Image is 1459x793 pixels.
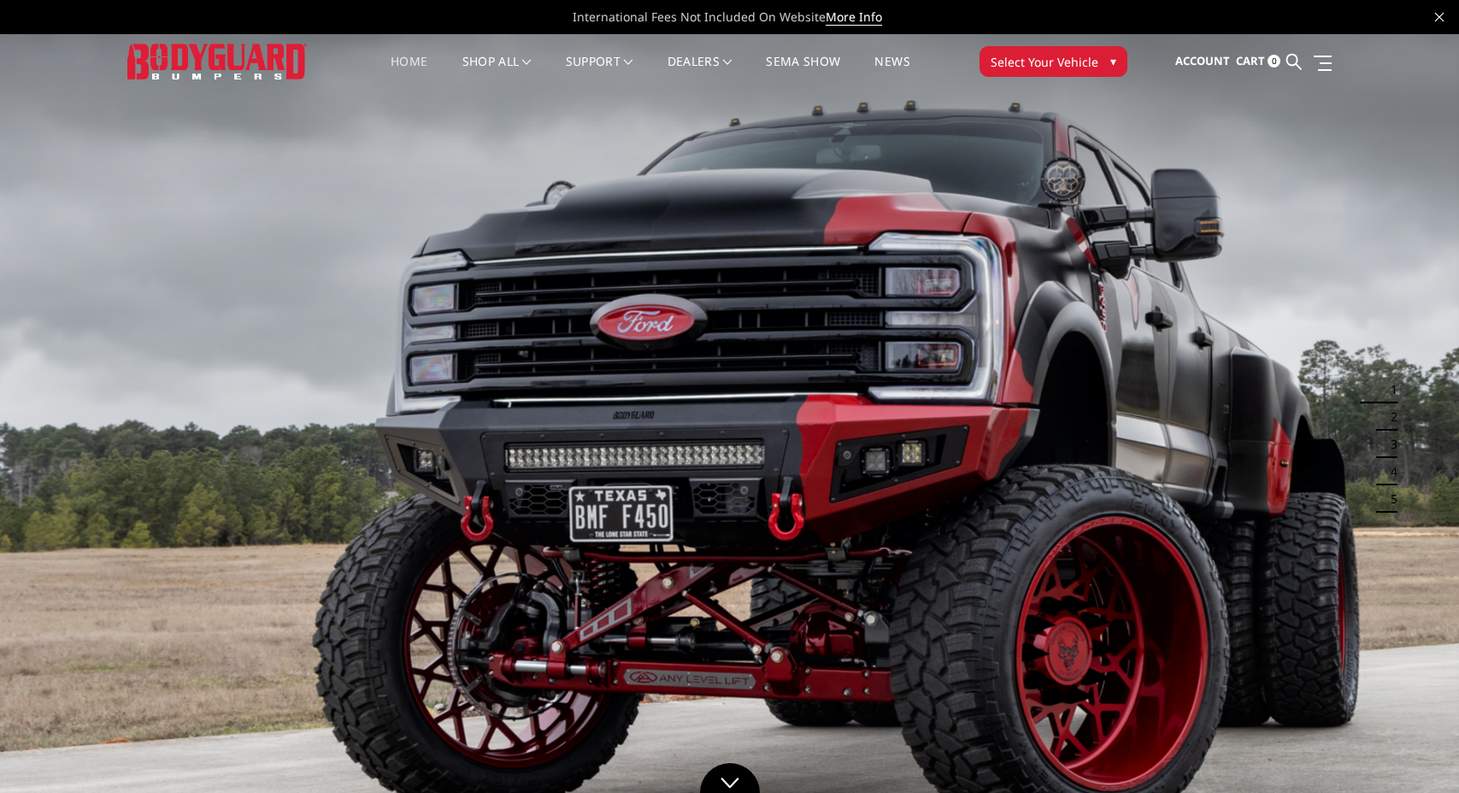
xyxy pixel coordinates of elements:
[1380,376,1397,403] button: 1 of 5
[1268,55,1280,68] span: 0
[1175,38,1230,85] a: Account
[127,44,307,79] img: BODYGUARD BUMPERS
[1380,431,1397,458] button: 3 of 5
[991,53,1098,71] span: Select Your Vehicle
[566,56,633,89] a: Support
[766,56,840,89] a: SEMA Show
[1110,52,1116,70] span: ▾
[1374,711,1459,793] iframe: Chat Widget
[700,763,760,793] a: Click to Down
[462,56,532,89] a: shop all
[1380,458,1397,485] button: 4 of 5
[1236,38,1280,85] a: Cart 0
[391,56,427,89] a: Home
[874,56,909,89] a: News
[1380,485,1397,513] button: 5 of 5
[1236,53,1265,68] span: Cart
[1380,403,1397,431] button: 2 of 5
[1175,53,1230,68] span: Account
[980,46,1127,77] button: Select Your Vehicle
[668,56,732,89] a: Dealers
[826,9,882,26] a: More Info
